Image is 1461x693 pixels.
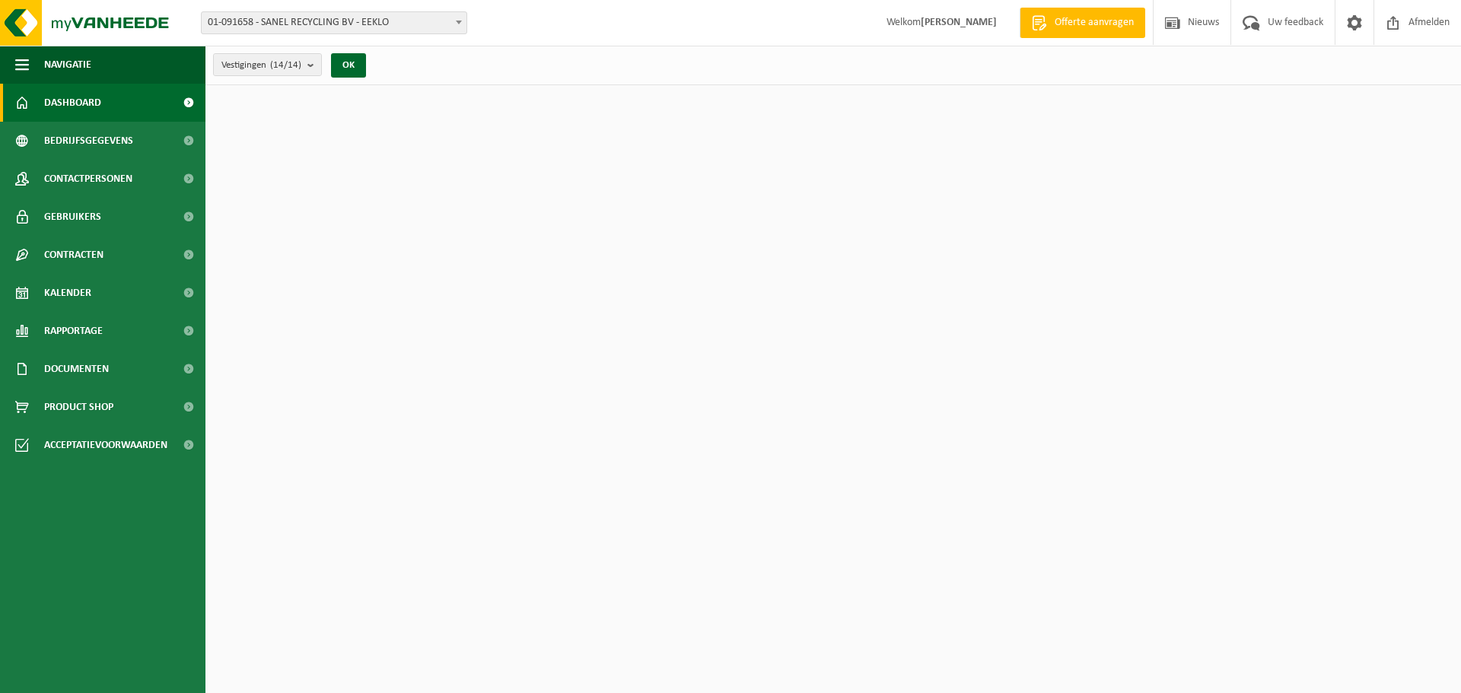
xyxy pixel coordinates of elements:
[44,122,133,160] span: Bedrijfsgegevens
[202,12,466,33] span: 01-091658 - SANEL RECYCLING BV - EEKLO
[44,350,109,388] span: Documenten
[270,60,301,70] count: (14/14)
[44,426,167,464] span: Acceptatievoorwaarden
[201,11,467,34] span: 01-091658 - SANEL RECYCLING BV - EEKLO
[44,198,101,236] span: Gebruikers
[44,274,91,312] span: Kalender
[44,312,103,350] span: Rapportage
[221,54,301,77] span: Vestigingen
[921,17,997,28] strong: [PERSON_NAME]
[1020,8,1145,38] a: Offerte aanvragen
[44,388,113,426] span: Product Shop
[44,84,101,122] span: Dashboard
[44,236,103,274] span: Contracten
[44,46,91,84] span: Navigatie
[331,53,366,78] button: OK
[44,160,132,198] span: Contactpersonen
[213,53,322,76] button: Vestigingen(14/14)
[1051,15,1138,30] span: Offerte aanvragen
